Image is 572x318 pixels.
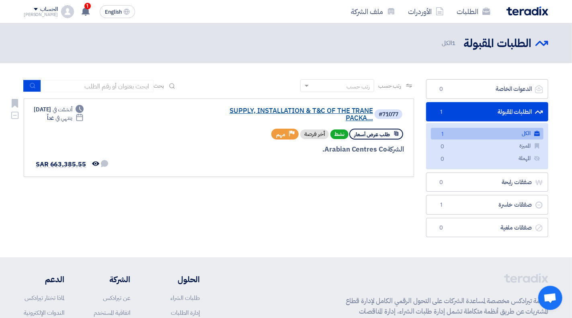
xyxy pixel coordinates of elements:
a: ملف الشركة [344,2,402,21]
a: اتفاقية المستخدم [94,308,130,317]
span: 0 [436,224,446,232]
span: 1 [437,130,447,139]
a: الطلبات المقبولة1 [426,102,548,122]
span: 1 [84,3,91,9]
a: Open chat [538,286,562,310]
span: 1 [436,201,446,209]
span: 0 [437,155,447,164]
input: ابحث بعنوان أو رقم الطلب [41,80,154,92]
a: صفقات خاسرة1 [426,195,548,215]
img: profile_test.png [61,5,74,18]
img: Teradix logo [506,6,548,16]
a: SUPPLY, INSTALLATION & T&C OF THE TRANE PACKA... [212,107,373,122]
h2: الطلبات المقبولة [463,36,531,51]
span: الكل [442,39,457,48]
span: الشركة [387,144,404,154]
div: Arabian Centres Co. [211,144,404,155]
div: رتب حسب [346,82,370,91]
div: أخر فرصة [300,129,329,139]
span: بحث [154,82,164,90]
div: الحساب [40,6,57,13]
span: 0 [436,85,446,93]
div: #71077 [379,112,398,117]
span: نشط [330,129,349,139]
a: الطلبات [450,2,497,21]
span: 1 [452,39,455,47]
a: المميزة [431,140,543,152]
a: الندوات الإلكترونية [24,308,64,317]
span: أنشئت في [53,105,72,114]
div: [DATE] [34,105,84,114]
li: الدعم [24,273,64,285]
a: لماذا تختار تيرادكس [25,293,64,302]
a: الدعوات الخاصة0 [426,79,548,99]
li: الحلول [154,273,200,285]
span: 0 [436,178,446,187]
a: صفقات رابحة0 [426,172,548,192]
a: الكل [431,128,543,140]
span: رتب حسب [378,82,401,90]
a: الأوردرات [402,2,450,21]
a: عن تيرادكس [103,293,130,302]
span: طلب عرض أسعار [354,131,390,138]
button: English [100,5,135,18]
span: ينتهي في [55,114,72,122]
span: مهم [276,131,285,138]
div: [PERSON_NAME] [24,12,58,17]
div: غداً [47,114,84,122]
a: إدارة الطلبات [171,308,200,317]
a: المهملة [431,153,543,164]
span: 1 [436,108,446,116]
a: صفقات ملغية0 [426,218,548,238]
span: English [105,9,122,15]
li: الشركة [88,273,130,285]
a: طلبات الشراء [170,293,200,302]
span: 0 [437,143,447,151]
span: SAR 663,385.55 [36,160,86,169]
